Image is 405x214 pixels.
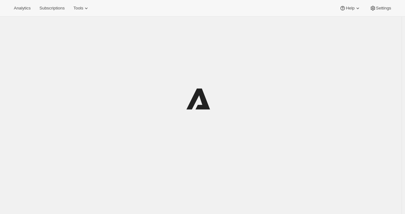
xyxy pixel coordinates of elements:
[376,6,391,11] span: Settings
[10,4,34,13] button: Analytics
[14,6,31,11] span: Analytics
[39,6,65,11] span: Subscriptions
[346,6,354,11] span: Help
[36,4,68,13] button: Subscriptions
[70,4,93,13] button: Tools
[336,4,364,13] button: Help
[73,6,83,11] span: Tools
[366,4,395,13] button: Settings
